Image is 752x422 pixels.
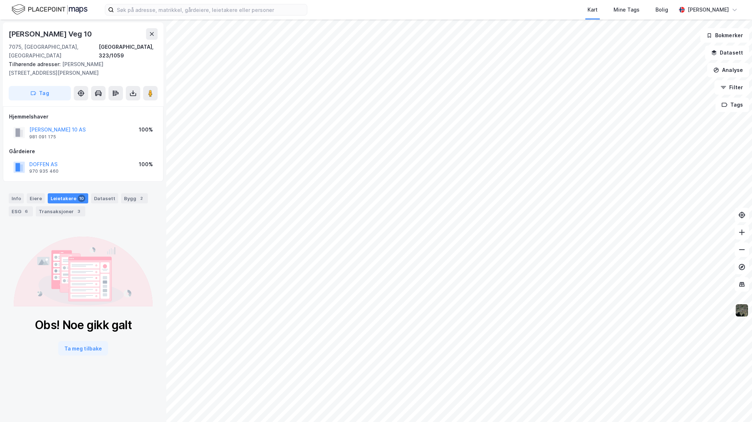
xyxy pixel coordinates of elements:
div: 7075, [GEOGRAPHIC_DATA], [GEOGRAPHIC_DATA] [9,43,99,60]
div: [PERSON_NAME] Veg 10 [9,28,93,40]
div: Eiere [27,193,45,203]
div: [PERSON_NAME][STREET_ADDRESS][PERSON_NAME] [9,60,152,77]
button: Analyse [707,63,749,77]
div: Info [9,193,24,203]
div: Transaksjoner [36,206,85,216]
div: 3 [75,208,82,215]
div: Kart [587,5,598,14]
div: Datasett [91,193,118,203]
div: Leietakere [48,193,88,203]
button: Datasett [705,46,749,60]
div: ESG [9,206,33,216]
img: logo.f888ab2527a4732fd821a326f86c7f29.svg [12,3,87,16]
div: 2 [138,195,145,202]
div: Hjemmelshaver [9,112,157,121]
div: Bolig [655,5,668,14]
div: 100% [139,125,153,134]
div: Bygg [121,193,148,203]
div: [GEOGRAPHIC_DATA], 323/1059 [99,43,158,60]
div: 100% [139,160,153,169]
div: Mine Tags [614,5,640,14]
iframe: Chat Widget [716,387,752,422]
button: Bokmerker [700,28,749,43]
input: Søk på adresse, matrikkel, gårdeiere, leietakere eller personer [114,4,307,15]
div: Kontrollprogram for chat [716,387,752,422]
div: [PERSON_NAME] [688,5,729,14]
img: 9k= [735,303,749,317]
div: 6 [23,208,30,215]
button: Ta meg tilbake [58,341,108,356]
div: 10 [78,195,85,202]
div: 981 091 175 [29,134,56,140]
div: Obs! Noe gikk galt [35,318,132,332]
button: Tags [715,98,749,112]
button: Filter [714,80,749,95]
span: Tilhørende adresser: [9,61,62,67]
div: Gårdeiere [9,147,157,156]
button: Tag [9,86,71,100]
div: 970 935 460 [29,168,59,174]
